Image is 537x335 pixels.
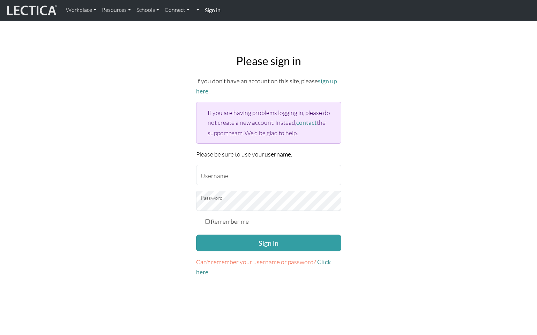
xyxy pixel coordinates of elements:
a: contact [296,119,317,126]
p: Please be sure to use your . [196,149,341,159]
p: If you don't have an account on this site, please . [196,76,341,96]
div: If you are having problems logging in, please do not create a new account. Instead, the support t... [196,102,341,143]
img: lecticalive [5,4,58,17]
a: Connect [162,3,192,17]
button: Sign in [196,235,341,251]
strong: Sign in [205,7,221,13]
a: Resources [99,3,134,17]
a: Workplace [63,3,99,17]
a: Sign in [202,3,223,18]
p: . [196,257,341,277]
label: Remember me [211,216,249,226]
strong: username [264,151,291,158]
a: Schools [134,3,162,17]
span: Can't remember your username or password? [196,258,316,266]
input: Username [196,165,341,185]
h2: Please sign in [196,54,341,68]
